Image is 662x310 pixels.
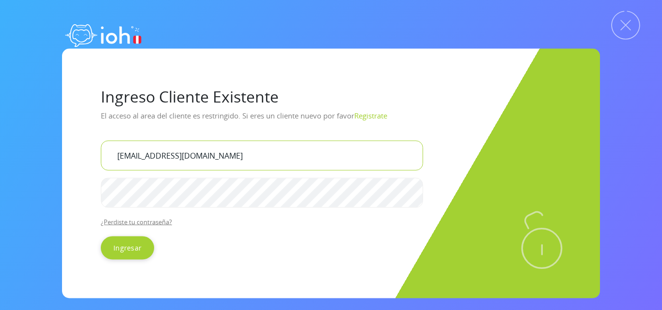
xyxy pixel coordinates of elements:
[62,15,144,53] img: logo
[101,217,172,226] a: ¿Perdiste tu contraseña?
[611,11,640,40] img: Cerrar
[101,87,561,105] h1: Ingreso Cliente Existente
[354,110,387,120] a: Registrate
[101,107,561,133] p: El acceso al area del cliente es restringido. Si eres un cliente nuevo por favor
[101,140,423,170] input: Tu correo
[101,236,154,259] input: Ingresar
